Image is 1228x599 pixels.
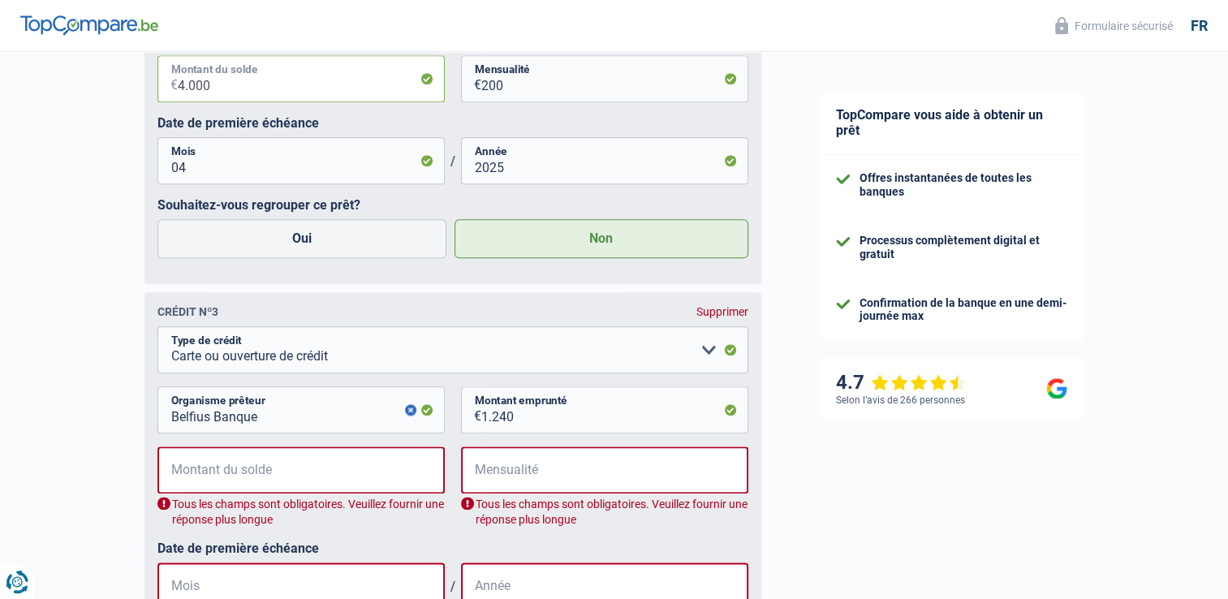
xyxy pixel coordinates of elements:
[157,115,748,131] label: Date de première échéance
[836,371,967,394] div: 4.7
[461,55,481,102] span: €
[860,296,1067,324] div: Confirmation de la banque en une demi-journée max
[445,153,461,169] span: /
[445,579,461,594] span: /
[157,541,748,556] label: Date de première échéance
[461,137,748,184] input: AAAA
[157,137,445,184] input: MM
[820,91,1084,155] div: TopCompare vous aide à obtenir un prêt
[1045,12,1183,39] button: Formulaire sécurisé
[455,219,748,258] label: Non
[157,55,178,102] span: €
[860,171,1067,199] div: Offres instantanées de toutes les banques
[860,234,1067,261] div: Processus complètement digital et gratuit
[461,446,482,493] span: €
[461,386,481,433] span: €
[157,446,179,493] span: €
[1191,17,1208,35] div: fr
[157,305,218,318] div: Crédit nº3
[157,197,748,213] label: Souhaitez-vous regrouper ce prêt?
[696,305,748,318] div: Supprimer
[157,219,447,258] label: Oui
[836,394,965,406] div: Selon l’avis de 266 personnes
[20,15,158,35] img: TopCompare Logo
[461,497,748,528] div: Tous les champs sont obligatoires. Veuillez fournir une réponse plus longue
[157,497,445,528] div: Tous les champs sont obligatoires. Veuillez fournir une réponse plus longue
